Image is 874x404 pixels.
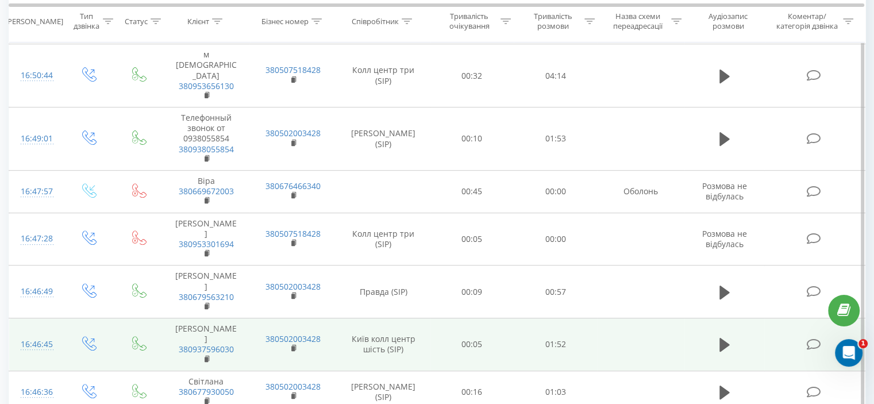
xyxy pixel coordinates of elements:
td: Оболонь [597,171,684,213]
td: м [DEMOGRAPHIC_DATA] [163,44,249,107]
div: Бізнес номер [261,17,309,26]
td: 00:05 [430,318,514,371]
a: 380502003428 [265,381,321,392]
a: 380507518428 [265,228,321,239]
div: 16:46:49 [21,280,51,303]
td: [PERSON_NAME] [163,318,249,371]
span: Розмова не відбулась [702,180,747,202]
td: 00:00 [514,171,597,213]
td: Віра [163,171,249,213]
a: 380953656130 [179,80,234,91]
td: Телефонный звонок от 0938055854 [163,107,249,171]
td: 00:05 [430,213,514,266]
td: 01:53 [514,107,597,171]
div: Тривалість розмови [524,12,582,32]
a: 380676466340 [265,180,321,191]
a: 380669672003 [179,186,234,197]
td: Київ колл центр шість (SIP) [337,318,430,371]
a: 380938055854 [179,144,234,155]
a: 380677930050 [179,386,234,397]
td: 00:32 [430,44,514,107]
div: 16:47:28 [21,228,51,250]
td: [PERSON_NAME] (SIP) [337,107,430,171]
a: 380507518428 [265,64,321,75]
span: 1 [858,339,868,348]
div: Статус [125,17,148,26]
span: Розмова не відбулась [702,228,747,249]
a: 380502003428 [265,281,321,292]
a: 380937596030 [179,344,234,355]
a: 380679563210 [179,291,234,302]
a: 380502003428 [265,128,321,138]
div: [PERSON_NAME] [5,17,63,26]
a: 380502003428 [265,333,321,344]
td: 00:57 [514,266,597,318]
iframe: Intercom live chat [835,339,863,367]
td: 00:45 [430,171,514,213]
div: 16:47:57 [21,180,51,203]
td: [PERSON_NAME] [163,266,249,318]
div: Коментар/категорія дзвінка [773,12,840,32]
td: [PERSON_NAME] [163,213,249,266]
td: Колл центр три (SIP) [337,44,430,107]
div: Назва схеми переадресації [608,12,668,32]
div: Аудіозапис розмови [695,12,762,32]
td: 01:52 [514,318,597,371]
td: 00:09 [430,266,514,318]
td: Колл центр три (SIP) [337,213,430,266]
div: Тип дзвінка [72,12,99,32]
div: Співробітник [352,17,399,26]
div: Клієнт [187,17,209,26]
div: 16:46:45 [21,333,51,356]
td: 00:10 [430,107,514,171]
td: Правда (SIP) [337,266,430,318]
div: Тривалість очікування [441,12,498,32]
div: 16:49:01 [21,128,51,150]
div: 16:46:36 [21,381,51,403]
td: 04:14 [514,44,597,107]
td: 00:00 [514,213,597,266]
a: 380953301694 [179,238,234,249]
div: 16:50:44 [21,64,51,87]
